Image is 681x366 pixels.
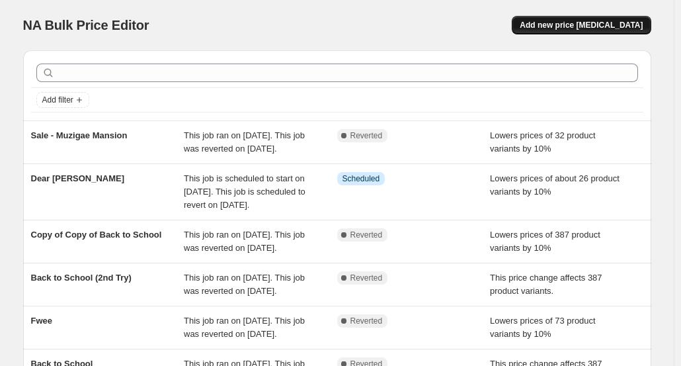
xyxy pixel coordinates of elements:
[23,18,149,32] span: NA Bulk Price Editor
[184,130,305,154] span: This job ran on [DATE]. This job was reverted on [DATE].
[31,273,132,283] span: Back to School (2nd Try)
[490,173,620,197] span: Lowers prices of about 26 product variants by 10%
[342,173,380,184] span: Scheduled
[184,230,305,253] span: This job ran on [DATE]. This job was reverted on [DATE].
[31,173,125,183] span: Dear [PERSON_NAME]
[490,273,602,296] span: This price change affects 387 product variants.
[42,95,73,105] span: Add filter
[490,316,596,339] span: Lowers prices of 73 product variants by 10%
[184,273,305,296] span: This job ran on [DATE]. This job was reverted on [DATE].
[512,16,651,34] button: Add new price [MEDICAL_DATA]
[36,92,89,108] button: Add filter
[490,230,600,253] span: Lowers prices of 387 product variants by 10%
[350,130,383,141] span: Reverted
[350,230,383,240] span: Reverted
[31,316,53,326] span: Fwee
[350,273,383,283] span: Reverted
[184,316,305,339] span: This job ran on [DATE]. This job was reverted on [DATE].
[31,230,162,240] span: Copy of Copy of Back to School
[350,316,383,326] span: Reverted
[490,130,596,154] span: Lowers prices of 32 product variants by 10%
[184,173,305,210] span: This job is scheduled to start on [DATE]. This job is scheduled to revert on [DATE].
[520,20,643,30] span: Add new price [MEDICAL_DATA]
[31,130,128,140] span: Sale - Muzigae Mansion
